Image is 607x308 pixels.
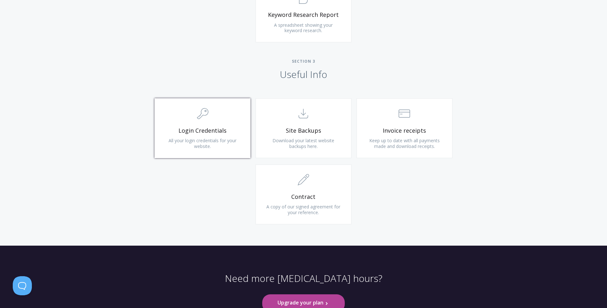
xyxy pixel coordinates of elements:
a: Contract A copy of our signed agreement for your reference. [256,164,351,224]
span: A copy of our signed agreement for your reference. [266,204,340,215]
iframe: Toggle Customer Support [13,276,32,295]
span: A spreadsheet showing your keyword research. [274,22,333,34]
a: Invoice receipts Keep up to date with all payments made and download receipts. [357,98,452,158]
span: All your login credentials for your website. [169,137,236,149]
a: Site Backups Download your latest website backups here. [256,98,351,158]
p: Need more [MEDICAL_DATA] hours? [225,272,382,295]
span: Keyword Research Report [265,11,342,18]
span: Invoice receipts [366,127,443,134]
a: Login Credentials All your login credentials for your website. [155,98,250,158]
span: Keep up to date with all payments made and download receipts. [369,137,440,149]
span: Download your latest website backups here. [272,137,334,149]
span: Contract [265,193,342,200]
span: Login Credentials [164,127,241,134]
span: Site Backups [265,127,342,134]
